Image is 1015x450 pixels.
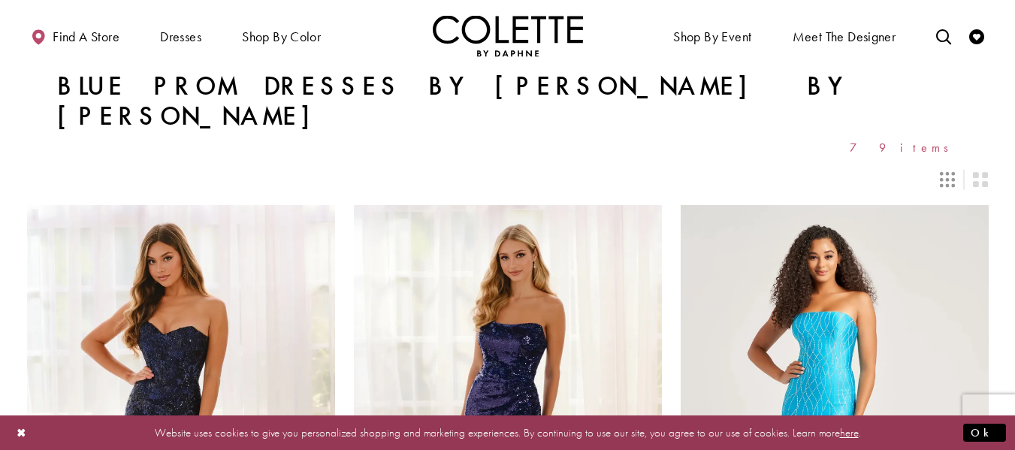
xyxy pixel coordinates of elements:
[53,29,119,44] span: Find a store
[9,419,35,445] button: Close Dialog
[963,423,1006,442] button: Submit Dialog
[669,15,755,56] span: Shop By Event
[433,15,583,56] img: Colette by Daphne
[108,422,907,442] p: Website uses cookies to give you personalized shopping and marketing experiences. By continuing t...
[789,15,900,56] a: Meet the designer
[673,29,751,44] span: Shop By Event
[850,141,959,154] span: 79 items
[940,172,955,187] span: Switch layout to 3 columns
[27,15,123,56] a: Find a store
[160,29,201,44] span: Dresses
[242,29,321,44] span: Shop by color
[57,71,959,131] h1: Blue Prom Dresses by [PERSON_NAME] by [PERSON_NAME]
[238,15,325,56] span: Shop by color
[793,29,896,44] span: Meet the designer
[965,15,988,56] a: Check Wishlist
[433,15,583,56] a: Visit Home Page
[840,424,859,439] a: here
[973,172,988,187] span: Switch layout to 2 columns
[932,15,955,56] a: Toggle search
[18,163,998,196] div: Layout Controls
[156,15,205,56] span: Dresses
